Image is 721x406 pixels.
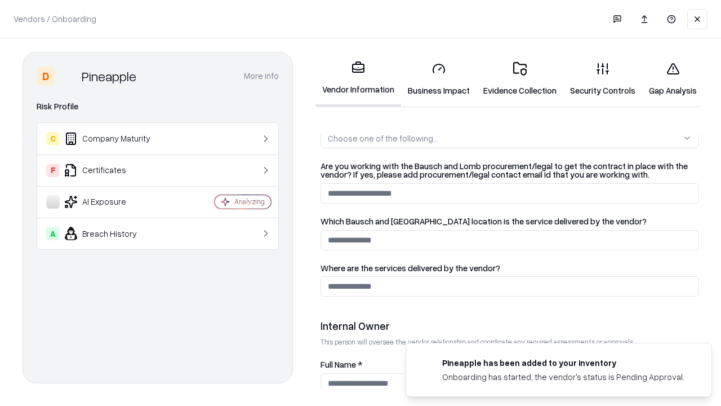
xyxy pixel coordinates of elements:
[46,132,181,145] div: Company Maturity
[46,164,60,177] div: F
[420,357,433,370] img: pineappleenergy.com
[563,53,642,105] a: Security Controls
[321,264,699,272] label: Where are the services delivered by the vendor?
[401,53,477,105] a: Business Impact
[321,337,699,347] p: This person will oversee the vendor relationship and coordinate any required assessments or appro...
[315,52,401,107] a: Vendor Information
[14,13,96,25] p: Vendors / Onboarding
[442,357,684,369] div: Pineapple has been added to your inventory
[46,164,181,177] div: Certificates
[46,132,60,145] div: C
[234,197,265,206] div: Analyzing
[46,227,181,240] div: Breach History
[244,66,279,86] button: More info
[321,128,699,148] button: Choose one of the following...
[321,162,699,179] label: Are you working with the Bausch and Lomb procurement/legal to get the contract in place with the ...
[46,195,181,209] div: AI Exposure
[321,319,699,333] div: Internal Owner
[321,360,699,369] label: Full Name *
[321,217,699,226] label: Which Bausch and [GEOGRAPHIC_DATA] location is the service delivered by the vendor?
[442,371,684,383] div: Onboarding has started, the vendor's status is Pending Approval.
[46,227,60,240] div: A
[642,53,704,105] a: Gap Analysis
[37,100,279,113] div: Risk Profile
[328,133,438,144] div: Choose one of the following...
[37,67,55,85] div: D
[59,67,77,85] img: Pineapple
[477,53,563,105] a: Evidence Collection
[82,67,136,85] div: Pineapple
